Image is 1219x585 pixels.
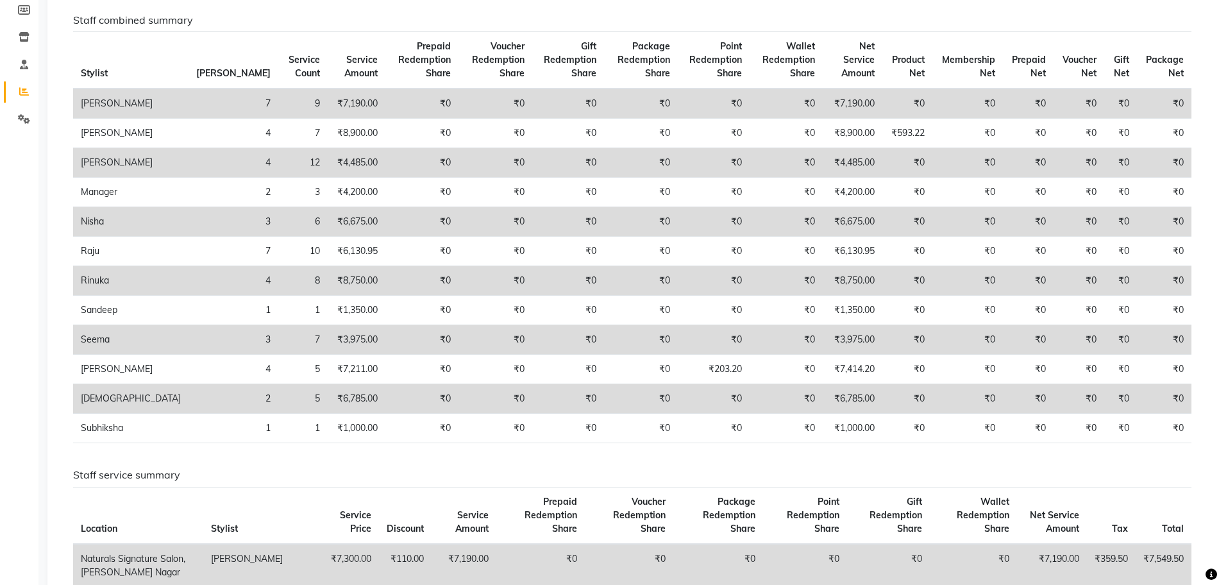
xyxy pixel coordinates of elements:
td: ₹0 [1054,384,1104,414]
td: ₹0 [882,207,932,237]
td: ₹0 [932,119,1002,148]
td: ₹0 [750,414,823,443]
span: Voucher Redemption Share [613,496,666,534]
td: ₹0 [532,355,604,384]
td: ₹0 [1137,207,1191,237]
td: Sandeep [73,296,189,325]
td: ₹0 [750,207,823,237]
td: ₹0 [932,178,1002,207]
span: Discount [387,523,424,534]
td: 1 [278,414,328,443]
td: ₹0 [1137,414,1191,443]
td: ₹6,675.00 [823,207,882,237]
td: ₹0 [458,414,532,443]
td: ₹4,200.00 [328,178,386,207]
td: ₹0 [1054,148,1104,178]
td: [PERSON_NAME] [73,89,189,119]
td: ₹0 [882,178,932,207]
td: ₹0 [750,384,823,414]
td: ₹0 [385,355,458,384]
td: ₹0 [678,148,750,178]
td: ₹0 [1137,355,1191,384]
td: ₹0 [385,384,458,414]
td: ₹0 [604,237,678,266]
td: ₹0 [458,384,532,414]
td: ₹8,900.00 [328,119,386,148]
td: ₹0 [604,207,678,237]
td: ₹0 [604,89,678,119]
td: ₹0 [532,178,604,207]
span: Service Price [340,509,371,534]
td: ₹0 [1003,89,1054,119]
td: ₹0 [882,355,932,384]
td: ₹0 [532,325,604,355]
span: Gift Net [1114,54,1129,79]
span: Membership Net [942,54,995,79]
td: ₹0 [1054,178,1104,207]
td: ₹0 [882,89,932,119]
td: ₹0 [604,148,678,178]
td: ₹0 [604,384,678,414]
td: ₹0 [1003,178,1054,207]
td: ₹0 [385,207,458,237]
td: 12 [278,148,328,178]
td: Raju [73,237,189,266]
td: ₹0 [678,296,750,325]
td: ₹0 [882,325,932,355]
td: ₹0 [882,266,932,296]
td: ₹0 [750,178,823,207]
td: 3 [189,325,278,355]
td: ₹0 [1104,207,1136,237]
td: ₹0 [1003,266,1054,296]
td: ₹0 [532,148,604,178]
td: ₹0 [604,178,678,207]
td: 10 [278,237,328,266]
td: ₹0 [1003,414,1054,443]
td: 6 [278,207,328,237]
td: 3 [278,178,328,207]
td: ₹0 [932,148,1002,178]
td: ₹0 [604,296,678,325]
td: ₹0 [385,266,458,296]
span: [PERSON_NAME] [196,67,271,79]
td: ₹0 [678,119,750,148]
td: ₹0 [458,355,532,384]
td: ₹0 [1104,237,1136,266]
td: ₹0 [750,148,823,178]
td: ₹7,211.00 [328,355,386,384]
td: ₹0 [1054,355,1104,384]
td: 1 [189,414,278,443]
td: ₹6,785.00 [823,384,882,414]
td: ₹593.22 [882,119,932,148]
td: ₹0 [458,89,532,119]
td: ₹0 [750,237,823,266]
td: ₹0 [750,325,823,355]
td: ₹0 [678,237,750,266]
td: ₹0 [678,414,750,443]
td: ₹0 [932,384,1002,414]
h6: Staff service summary [73,469,1191,481]
td: 7 [189,89,278,119]
td: ₹0 [1104,89,1136,119]
td: ₹0 [1137,89,1191,119]
td: ₹0 [1137,266,1191,296]
td: ₹0 [1003,207,1054,237]
span: Service Amount [455,509,489,534]
td: [PERSON_NAME] [73,355,189,384]
td: ₹203.20 [678,355,750,384]
td: ₹0 [532,207,604,237]
td: ₹0 [1104,414,1136,443]
td: ₹0 [1003,384,1054,414]
span: Prepaid Redemption Share [525,496,577,534]
span: Service Amount [344,54,378,79]
td: ₹0 [1003,148,1054,178]
td: ₹0 [932,237,1002,266]
td: Subhiksha [73,414,189,443]
td: 7 [278,119,328,148]
td: ₹0 [458,296,532,325]
td: ₹0 [1054,414,1104,443]
td: 1 [278,296,328,325]
td: [PERSON_NAME] [73,148,189,178]
td: ₹0 [1003,237,1054,266]
td: ₹1,000.00 [823,414,882,443]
